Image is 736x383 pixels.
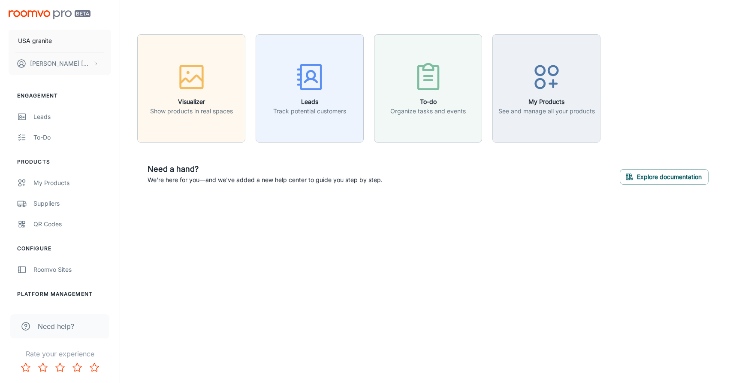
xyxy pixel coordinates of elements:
p: USA granite [18,36,52,46]
h6: Visualizer [150,97,233,106]
a: LeadsTrack potential customers [256,83,364,92]
div: My Products [33,178,111,188]
p: Show products in real spaces [150,106,233,116]
a: My ProductsSee and manage all your products [492,83,600,92]
h6: My Products [498,97,595,106]
p: We're here for you—and we've added a new help center to guide you step by step. [148,175,383,185]
a: To-doOrganize tasks and events [374,83,482,92]
button: USA granite [9,30,111,52]
button: Explore documentation [620,169,709,185]
h6: Leads [273,97,346,106]
h6: Need a hand? [148,163,383,175]
div: To-do [33,133,111,142]
p: [PERSON_NAME] [PERSON_NAME] [30,59,90,68]
p: Organize tasks and events [390,106,466,116]
img: Roomvo PRO Beta [9,10,90,19]
button: [PERSON_NAME] [PERSON_NAME] [9,52,111,75]
button: My ProductsSee and manage all your products [492,34,600,143]
button: LeadsTrack potential customers [256,34,364,143]
button: VisualizerShow products in real spaces [137,34,245,143]
button: To-doOrganize tasks and events [374,34,482,143]
p: Track potential customers [273,106,346,116]
div: QR Codes [33,219,111,229]
p: See and manage all your products [498,106,595,116]
a: Explore documentation [620,172,709,180]
div: Leads [33,112,111,122]
div: Suppliers [33,199,111,208]
h6: To-do [390,97,466,106]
